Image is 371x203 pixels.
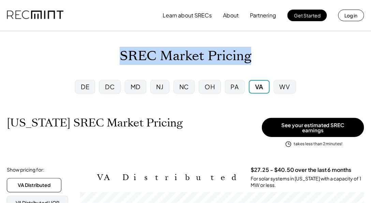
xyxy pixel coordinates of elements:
button: Partnering [250,9,276,22]
div: NC [179,82,189,91]
div: takes less than 2 minutes! [294,141,343,147]
h1: SREC Market Pricing [120,48,251,64]
button: See your estimated SREC earnings [262,118,364,137]
button: About [223,9,239,22]
img: recmint-logotype%403x.png [7,4,63,27]
div: NJ [157,82,164,91]
button: Learn about SRECs [163,9,212,22]
button: Log in [338,10,364,21]
div: For solar systems in [US_STATE] with a capacity of 1 MW or less. [251,175,364,189]
div: DC [105,82,115,91]
button: Get Started [287,10,327,21]
div: WV [280,82,290,91]
h2: VA Distributed [97,173,240,182]
h1: [US_STATE] SREC Market Pricing [7,116,183,130]
div: OH [205,82,215,91]
div: VA [255,82,263,91]
div: DE [81,82,89,91]
div: MD [131,82,140,91]
div: Show pricing for: [7,166,44,173]
div: PA [231,82,239,91]
h3: $27.25 - $40.50 over the last 6 months [251,166,352,174]
div: VA Distributed [18,182,50,189]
